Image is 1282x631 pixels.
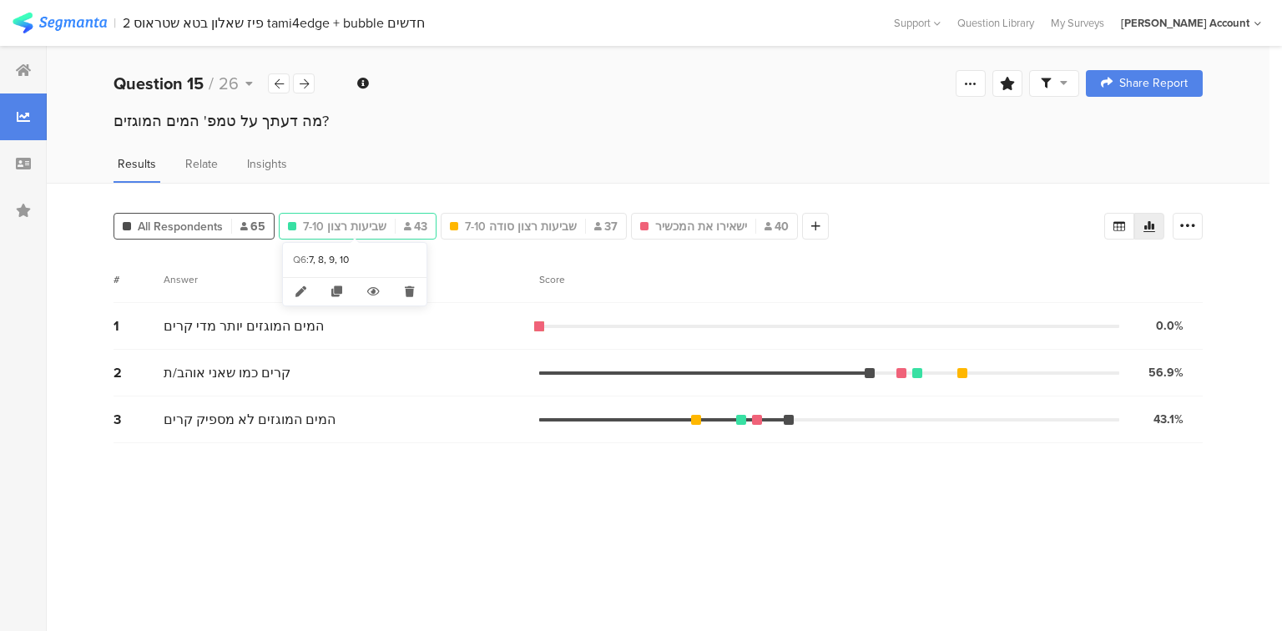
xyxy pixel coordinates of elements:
span: / [209,71,214,96]
div: : [306,253,309,267]
span: All Respondents [138,218,223,235]
div: # [114,272,164,287]
div: 1 [114,316,164,336]
span: המים המוגזים לא מספיק קרים [164,410,336,429]
span: Results [118,155,156,173]
span: שביעות רצון 7-10 [303,218,386,235]
span: ישאירו את המכשיר [655,218,747,235]
div: 43.1% [1153,411,1184,428]
div: 2 פיז שאלון בטא שטראוס tami4edge + bubble חדשים [123,15,425,31]
span: Relate [185,155,218,173]
div: 3 [114,410,164,429]
div: מה דעתך על טמפ' המים המוגזים? [114,110,1203,132]
span: 37 [594,218,618,235]
div: Answer [164,272,198,287]
div: Support [894,10,941,36]
span: 43 [404,218,427,235]
div: | [114,13,116,33]
div: Score [539,272,574,287]
div: 56.9% [1148,364,1184,381]
span: המים המוגזים יותר מדי קרים [164,316,324,336]
span: 65 [240,218,265,235]
span: 40 [765,218,789,235]
a: Question Library [949,15,1042,31]
div: 7, 8, 9, 10 [309,253,416,267]
span: קרים כמו שאני אוהב/ת [164,363,290,382]
span: Share Report [1119,78,1188,89]
a: My Surveys [1042,15,1113,31]
b: Question 15 [114,71,204,96]
span: 26 [219,71,239,96]
span: Insights [247,155,287,173]
div: [PERSON_NAME] Account [1121,15,1249,31]
img: segmanta logo [13,13,107,33]
div: 0.0% [1156,317,1184,335]
span: שביעות רצון סודה 7-10 [465,218,577,235]
div: Q6 [293,253,306,267]
div: 2 [114,363,164,382]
